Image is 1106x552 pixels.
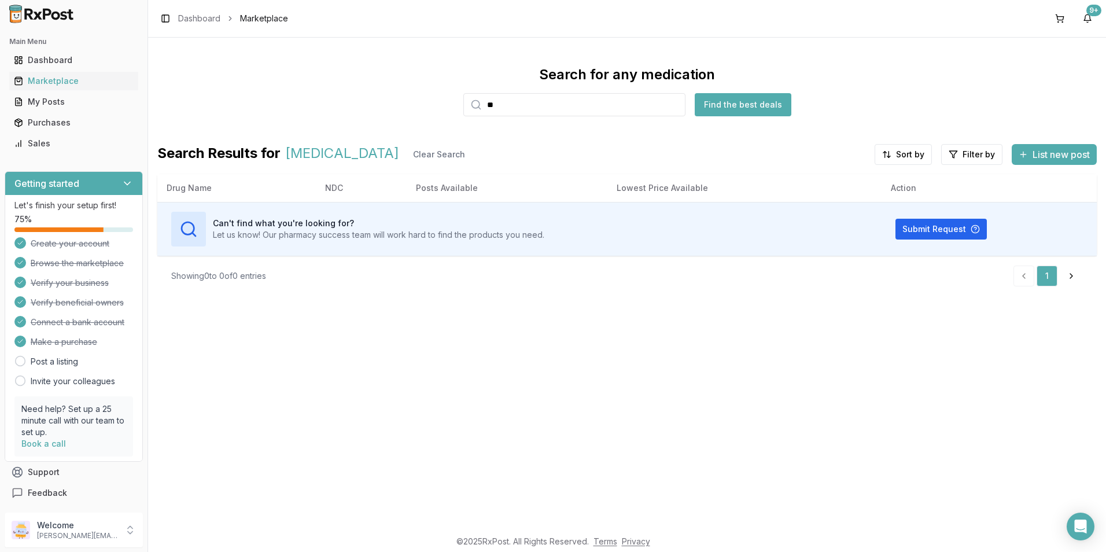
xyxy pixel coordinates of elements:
p: [PERSON_NAME][EMAIL_ADDRESS][DOMAIN_NAME] [37,531,117,540]
span: Feedback [28,487,67,499]
img: User avatar [12,521,30,539]
button: Dashboard [5,51,143,69]
a: Terms [593,536,617,546]
a: Sales [9,133,138,154]
button: Marketplace [5,72,143,90]
span: Make a purchase [31,336,97,348]
button: 9+ [1078,9,1097,28]
button: Clear Search [404,144,474,165]
a: 1 [1037,266,1057,286]
nav: pagination [1013,266,1083,286]
a: Post a listing [31,356,78,367]
div: Purchases [14,117,134,128]
span: Sort by [896,149,924,160]
th: Posts Available [407,174,607,202]
h3: Can't find what you're looking for? [213,218,544,229]
button: Feedback [5,483,143,503]
a: Dashboard [178,13,220,24]
a: My Posts [9,91,138,112]
th: Lowest Price Available [607,174,882,202]
th: Action [882,174,1097,202]
p: Let's finish your setup first! [14,200,133,211]
a: List new post [1012,150,1097,161]
button: Sort by [875,144,932,165]
img: RxPost Logo [5,5,79,23]
button: Find the best deals [695,93,791,116]
span: Filter by [963,149,995,160]
span: Verify beneficial owners [31,297,124,308]
button: Filter by [941,144,1002,165]
button: List new post [1012,144,1097,165]
button: Submit Request [895,219,987,240]
h2: Main Menu [9,37,138,46]
div: Showing 0 to 0 of 0 entries [171,270,266,282]
a: Go to next page [1060,266,1083,286]
a: Marketplace [9,71,138,91]
div: 9+ [1086,5,1101,16]
span: Create your account [31,238,109,249]
nav: breadcrumb [178,13,288,24]
span: [MEDICAL_DATA] [285,144,399,165]
a: Privacy [622,536,650,546]
div: My Posts [14,96,134,108]
span: Verify your business [31,277,109,289]
button: Purchases [5,113,143,132]
span: Connect a bank account [31,317,124,328]
span: Browse the marketplace [31,257,124,269]
button: My Posts [5,93,143,111]
a: Invite your colleagues [31,376,115,387]
div: Sales [14,138,134,149]
span: Search Results for [157,144,281,165]
p: Need help? Set up a 25 minute call with our team to set up. [21,403,126,438]
button: Sales [5,134,143,153]
a: Dashboard [9,50,138,71]
a: Purchases [9,112,138,133]
p: Welcome [37,520,117,531]
th: Drug Name [157,174,316,202]
th: NDC [316,174,407,202]
div: Search for any medication [539,65,715,84]
span: List new post [1033,148,1090,161]
button: Support [5,462,143,483]
div: Open Intercom Messenger [1067,513,1094,540]
div: Dashboard [14,54,134,66]
span: 75 % [14,214,32,225]
span: Marketplace [240,13,288,24]
h3: Getting started [14,176,79,190]
div: Marketplace [14,75,134,87]
a: Book a call [21,439,66,448]
p: Let us know! Our pharmacy success team will work hard to find the products you need. [213,229,544,241]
